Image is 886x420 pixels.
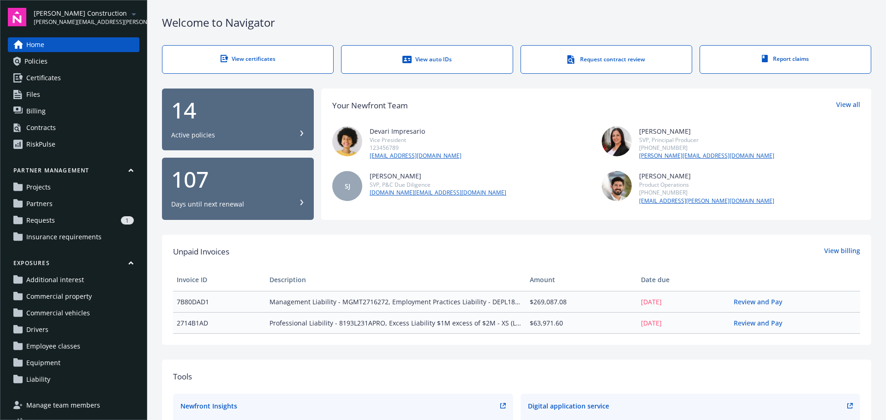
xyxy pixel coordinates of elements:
[173,246,229,258] span: Unpaid Invoices
[26,322,48,337] span: Drivers
[26,120,56,135] div: Contracts
[8,8,26,26] img: navigator-logo.svg
[341,45,513,74] a: View auto IDs
[332,126,362,156] img: photo
[181,55,315,63] div: View certificates
[173,291,266,312] td: 7B80DAD1
[26,104,46,118] span: Billing
[539,55,673,64] div: Request contract review
[269,297,522,307] span: Management Liability - MGMT2716272, Employment Practices Liability - DEPL18971387, Cyber - C955Y9...
[345,181,350,191] span: SJ
[266,269,526,291] th: Description
[162,158,314,220] button: 107Days until next renewal
[602,171,632,201] img: photo
[8,272,139,287] a: Additional interest
[639,136,774,144] div: SVP, Principal Producer
[637,312,730,333] td: [DATE]
[26,398,100,413] span: Manage team members
[8,120,139,135] a: Contracts
[8,372,139,387] a: Liability
[34,18,128,26] span: [PERSON_NAME][EMAIL_ADDRESS][PERSON_NAME][DOMAIN_NAME]
[26,196,53,211] span: Partners
[370,171,506,181] div: [PERSON_NAME]
[26,339,80,354] span: Employee classes
[171,99,305,121] div: 14
[526,269,637,291] th: Amount
[162,15,871,30] div: Welcome to Navigator
[528,401,609,411] div: Digital application service
[521,45,692,74] a: Request contract review
[639,181,774,189] div: Product Operations
[26,272,84,287] span: Additional interest
[26,372,50,387] span: Liability
[370,136,461,144] div: Vice President
[734,319,790,327] a: Review and Pay
[639,152,774,160] a: [PERSON_NAME][EMAIL_ADDRESS][DOMAIN_NAME]
[8,71,139,85] a: Certificates
[269,318,522,328] span: Professional Liability - 8193L231APRO, Excess Liability $1M excess of $2M - XS (Laguna Niguel Pro...
[26,230,102,244] span: Insurance requirements
[8,54,139,69] a: Policies
[639,189,774,196] div: [PHONE_NUMBER]
[8,322,139,337] a: Drivers
[26,355,60,370] span: Equipment
[637,291,730,312] td: [DATE]
[34,8,128,18] span: [PERSON_NAME] Construction
[8,137,139,152] a: RiskPulse
[8,289,139,304] a: Commercial property
[8,259,139,271] button: Exposures
[8,104,139,118] a: Billing
[162,89,314,151] button: 14Active policies
[26,306,90,320] span: Commercial vehicles
[26,137,55,152] div: RiskPulse
[8,87,139,102] a: Files
[370,144,461,152] div: 123456789
[370,152,461,160] a: [EMAIL_ADDRESS][DOMAIN_NAME]
[639,171,774,181] div: [PERSON_NAME]
[700,45,871,74] a: Report claims
[34,8,139,26] button: [PERSON_NAME] Construction[PERSON_NAME][EMAIL_ADDRESS][PERSON_NAME][DOMAIN_NAME]arrowDropDown
[8,196,139,211] a: Partners
[526,291,637,312] td: $269,087.08
[526,312,637,333] td: $63,971.60
[602,126,632,156] img: photo
[8,37,139,52] a: Home
[639,197,774,205] a: [EMAIL_ADDRESS][PERSON_NAME][DOMAIN_NAME]
[370,126,461,136] div: Devari Impresario
[639,126,774,136] div: [PERSON_NAME]
[8,166,139,178] button: Partner management
[718,55,852,63] div: Report claims
[26,37,44,52] span: Home
[180,401,237,411] div: Newfront Insights
[162,45,334,74] a: View certificates
[26,87,40,102] span: Files
[637,269,730,291] th: Date due
[26,71,61,85] span: Certificates
[26,289,92,304] span: Commercial property
[8,230,139,244] a: Insurance requirements
[8,213,139,228] a: Requests1
[332,100,408,112] div: Your Newfront Team
[173,371,860,383] div: Tools
[370,189,506,197] a: [DOMAIN_NAME][EMAIL_ADDRESS][DOMAIN_NAME]
[26,213,55,228] span: Requests
[639,144,774,152] div: [PHONE_NUMBER]
[8,398,139,413] a: Manage team members
[824,246,860,258] a: View billing
[836,100,860,112] a: View all
[360,55,494,64] div: View auto IDs
[8,180,139,195] a: Projects
[8,306,139,320] a: Commercial vehicles
[171,168,305,190] div: 107
[734,297,790,306] a: Review and Pay
[171,200,244,209] div: Days until next renewal
[370,181,506,189] div: SVP, P&C Due Diligence
[26,180,51,195] span: Projects
[128,8,139,19] a: arrowDropDown
[8,339,139,354] a: Employee classes
[24,54,48,69] span: Policies
[121,216,134,225] div: 1
[8,355,139,370] a: Equipment
[173,312,266,333] td: 2714B1AD
[173,269,266,291] th: Invoice ID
